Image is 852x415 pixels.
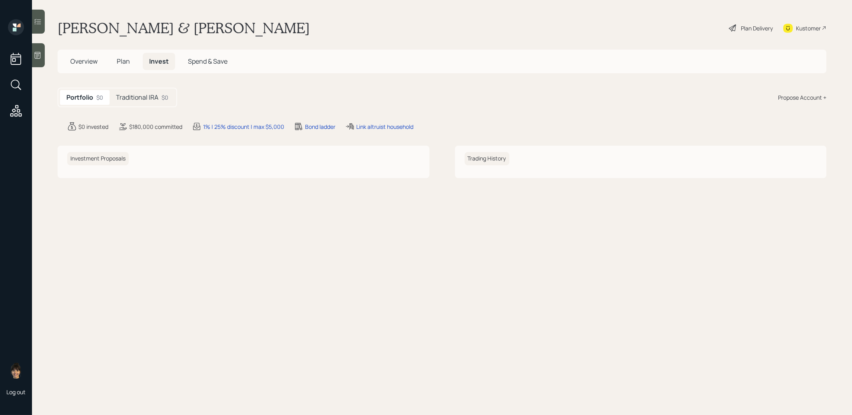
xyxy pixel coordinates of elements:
[778,93,826,102] div: Propose Account +
[203,122,284,131] div: 1% | 25% discount | max $5,000
[305,122,335,131] div: Bond ladder
[67,152,129,165] h6: Investment Proposals
[129,122,182,131] div: $180,000 committed
[356,122,413,131] div: Link altruist household
[149,57,169,66] span: Invest
[70,57,98,66] span: Overview
[6,388,26,396] div: Log out
[8,363,24,379] img: treva-nostdahl-headshot.png
[78,122,108,131] div: $0 invested
[66,94,93,101] h5: Portfolio
[741,24,773,32] div: Plan Delivery
[465,152,509,165] h6: Trading History
[116,94,158,101] h5: Traditional IRA
[162,93,168,102] div: $0
[117,57,130,66] span: Plan
[796,24,821,32] div: Kustomer
[96,93,103,102] div: $0
[58,19,310,37] h1: [PERSON_NAME] & [PERSON_NAME]
[188,57,227,66] span: Spend & Save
